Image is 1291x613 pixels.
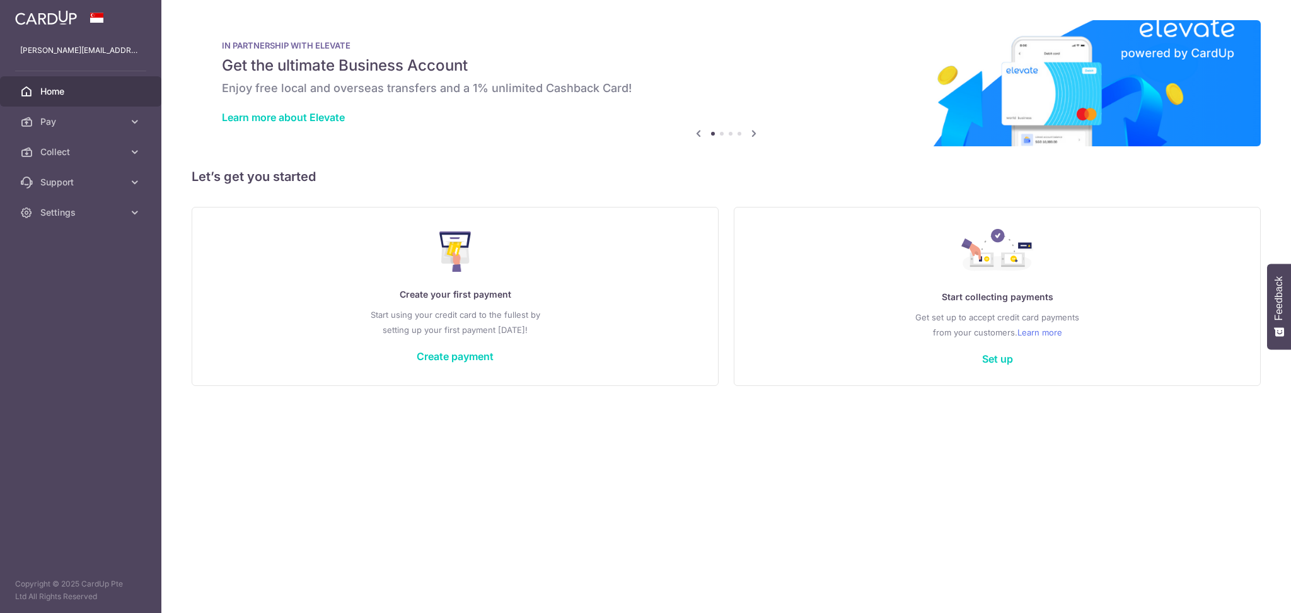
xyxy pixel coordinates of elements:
span: Settings [40,206,124,219]
p: Start collecting payments [760,289,1235,305]
img: Collect Payment [961,229,1033,274]
span: Feedback [1273,276,1285,320]
p: [PERSON_NAME][EMAIL_ADDRESS][PERSON_NAME][DOMAIN_NAME] [20,44,141,57]
img: CardUp [15,10,77,25]
span: Home [40,85,124,98]
h5: Get the ultimate Business Account [222,55,1230,76]
h5: Let’s get you started [192,166,1261,187]
img: Renovation banner [192,20,1261,146]
a: Learn more [1017,325,1062,340]
span: Collect [40,146,124,158]
p: Start using your credit card to the fullest by setting up your first payment [DATE]! [217,307,693,337]
img: Make Payment [439,231,472,272]
a: Set up [982,353,1013,365]
a: Create payment [417,350,494,363]
span: Support [40,176,124,189]
p: IN PARTNERSHIP WITH ELEVATE [222,40,1230,50]
h6: Enjoy free local and overseas transfers and a 1% unlimited Cashback Card! [222,81,1230,96]
p: Get set up to accept credit card payments from your customers. [760,310,1235,340]
a: Learn more about Elevate [222,111,345,124]
button: Feedback - Show survey [1267,264,1291,349]
span: Pay [40,115,124,128]
p: Create your first payment [217,287,693,302]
